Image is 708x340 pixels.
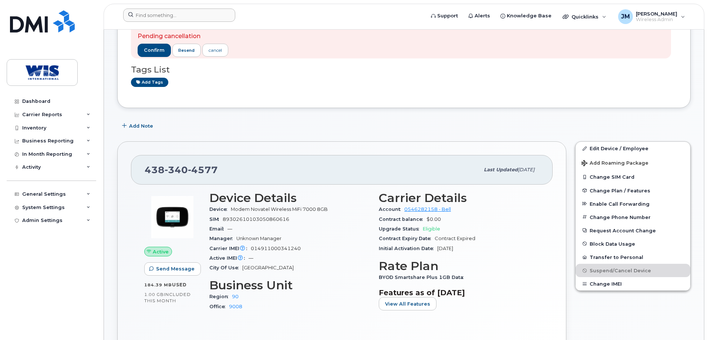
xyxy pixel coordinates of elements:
a: Edit Device / Employee [576,142,690,155]
span: Office [209,304,229,309]
span: Device [209,206,231,212]
a: 9008 [229,304,242,309]
span: 89302610103050860616 [223,216,289,222]
span: 340 [165,164,188,175]
p: Pending cancellation [138,32,461,41]
div: Jesse McCreary [613,9,690,24]
span: Contract Expired [435,236,475,241]
span: $0.00 [427,216,441,222]
span: Active IMEI [209,255,249,261]
button: Change Plan / Features [576,184,690,197]
span: [PERSON_NAME] [636,11,677,17]
span: Support [437,12,458,20]
span: Add Note [129,122,153,129]
button: Block Data Usage [576,237,690,250]
span: 014911000341240 [251,246,301,251]
span: Add Roaming Package [581,160,648,167]
span: Suspend/Cancel Device [590,268,651,273]
span: — [227,226,232,232]
h3: Carrier Details [379,191,539,205]
span: 1.00 GB [144,292,164,297]
span: Modem Novatel Wireless MiFi 7000 8GB [231,206,328,212]
span: Last updated [484,167,518,172]
span: [DATE] [518,167,535,172]
button: Request Account Change [576,224,690,237]
h3: Rate Plan [379,259,539,273]
button: View All Features [379,297,436,310]
span: 438 [145,164,218,175]
h3: Features as of [DATE] [379,288,539,297]
span: Active [153,248,169,255]
div: Quicklinks [557,9,611,24]
a: Knowledge Base [495,9,557,23]
button: Change SIM Card [576,170,690,184]
span: Manager [209,236,236,241]
span: Region [209,294,232,299]
h3: Tags List [131,65,677,74]
span: SIM [209,216,223,222]
span: confirm [144,47,165,54]
span: [GEOGRAPHIC_DATA] [242,265,294,270]
a: 0546282158 - Bell [404,206,451,212]
span: — [249,255,253,261]
img: image20231002-3703462-u4uwl5.jpeg [150,195,195,239]
span: Carrier IMEI [209,246,251,251]
button: Add Roaming Package [576,155,690,170]
span: Enable Call Forwarding [590,201,650,206]
span: Email [209,226,227,232]
span: included this month [144,292,191,304]
span: Eligible [423,226,440,232]
span: BYOD Smartshare Plus 1GB Data [379,275,467,280]
span: Alerts [475,12,490,20]
span: Contract Expiry Date [379,236,435,241]
span: Contract balance [379,216,427,222]
span: 4577 [188,164,218,175]
button: resend [172,44,201,57]
h3: Business Unit [209,279,370,292]
span: City Of Use [209,265,242,270]
span: Send Message [156,265,195,272]
span: used [172,282,187,287]
span: Wireless Admin [636,17,677,23]
a: Support [426,9,463,23]
button: Change IMEI [576,277,690,290]
button: confirm [138,44,171,57]
span: Change Plan / Features [590,188,650,193]
span: Quicklinks [572,14,599,20]
span: JM [621,12,630,21]
span: resend [178,47,195,53]
a: cancel [202,44,228,57]
button: Enable Call Forwarding [576,197,690,211]
button: Add Note [117,119,159,132]
span: Account [379,206,404,212]
a: Alerts [463,9,495,23]
div: cancel [209,47,222,54]
a: Add tags [131,78,168,87]
span: Upgrade Status [379,226,423,232]
h3: Device Details [209,191,370,205]
a: 90 [232,294,239,299]
button: Change Phone Number [576,211,690,224]
button: Send Message [144,262,201,276]
button: Suspend/Cancel Device [576,264,690,277]
span: Unknown Manager [236,236,281,241]
span: 184.39 MB [144,282,172,287]
span: View All Features [385,300,430,307]
span: Knowledge Base [507,12,552,20]
span: [DATE] [437,246,453,251]
span: Initial Activation Date [379,246,437,251]
button: Transfer to Personal [576,250,690,264]
input: Find something... [123,9,235,22]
